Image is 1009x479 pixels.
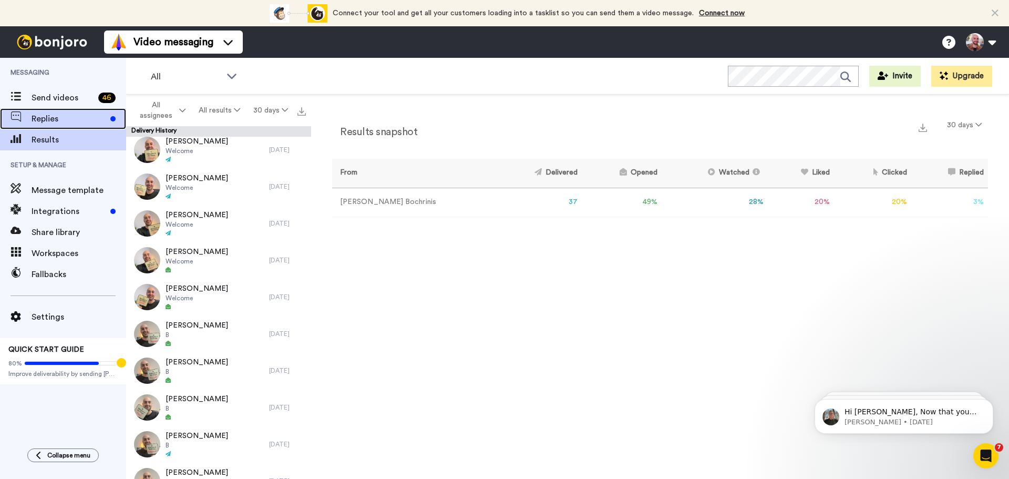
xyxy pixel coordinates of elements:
[699,9,745,17] a: Connect now
[8,346,84,353] span: QUICK START GUIDE
[126,131,311,168] a: [PERSON_NAME]Welcome[DATE]
[126,242,311,279] a: [PERSON_NAME]Welcome[DATE]
[32,205,106,218] span: Integrations
[27,449,99,462] button: Collapse menu
[495,159,582,188] th: Delivered
[110,34,127,50] img: vm-color.svg
[269,219,306,228] div: [DATE]
[126,315,311,352] a: [PERSON_NAME]B[DATE]
[134,210,160,237] img: ae986c69-0a9e-4511-98ad-e9cd63e66122-thumb.jpg
[995,443,1003,452] span: 7
[582,188,662,217] td: 49 %
[269,182,306,191] div: [DATE]
[973,443,998,468] iframe: Intercom live chat
[32,113,106,125] span: Replies
[126,389,311,426] a: [PERSON_NAME]B[DATE]
[134,394,160,421] img: 1cd77c0f-8209-44cf-8491-7ed15569784b-thumb.jpg
[166,257,228,266] span: Welcome
[919,124,927,132] img: export.svg
[166,431,228,441] span: [PERSON_NAME]
[332,188,495,217] td: [PERSON_NAME] Bochrinis
[8,370,118,378] span: Improve deliverability by sending [PERSON_NAME]’s from your own email
[134,137,160,163] img: 9d1d943c-9e19-4601-ac55-6facf4e3aa50-thumb.jpg
[166,220,228,229] span: Welcome
[126,279,311,315] a: [PERSON_NAME]Welcome[DATE]
[332,126,417,138] h2: Results snapshot
[799,377,1009,451] iframe: Intercom notifications message
[134,321,160,347] img: afaf6453-45c9-4832-b7a0-e88cc6cda06d-thumb.jpg
[133,35,213,49] span: Video messaging
[166,294,228,302] span: Welcome
[151,70,221,83] span: All
[117,358,126,368] div: Tooltip anchor
[13,35,91,49] img: bj-logo-header-white.svg
[166,320,228,331] span: [PERSON_NAME]
[134,174,160,200] img: 7c985722-4b43-458c-be2d-b5ad519a6759-thumb.jpg
[269,403,306,412] div: [DATE]
[333,9,694,17] span: Connect your tool and get all your customers loading into a tasklist so you can send them a video...
[166,283,228,294] span: [PERSON_NAME]
[134,431,160,457] img: 28745e00-3de9-4444-8c4b-89703a346930-thumb.jpg
[126,352,311,389] a: [PERSON_NAME]B[DATE]
[166,441,228,450] span: B
[166,147,228,155] span: Welcome
[126,426,311,463] a: [PERSON_NAME]B[DATE]
[8,359,22,368] span: 80%
[166,467,228,478] span: [PERSON_NAME]
[134,358,160,384] img: 9dd3c9a2-098e-4255-8dd3-cd527c02a272-thumb.jpg
[332,159,495,188] th: From
[834,159,911,188] th: Clicked
[32,91,94,104] span: Send videos
[869,66,921,87] button: Invite
[166,136,228,147] span: [PERSON_NAME]
[269,146,306,154] div: [DATE]
[166,331,228,339] span: B
[166,184,228,192] span: Welcome
[582,159,662,188] th: Opened
[269,440,306,449] div: [DATE]
[166,210,228,220] span: [PERSON_NAME]
[768,188,834,217] td: 20 %
[126,205,311,242] a: [PERSON_NAME]Welcome[DATE]
[47,451,90,460] span: Collapse menu
[32,134,126,146] span: Results
[134,284,160,310] img: 394c3a54-1b74-4444-94a3-3910e37f7163-thumb.jpg
[192,101,247,120] button: All results
[662,159,768,188] th: Watched
[135,100,177,121] span: All assignees
[134,247,160,273] img: 30a5f15e-6551-4421-8786-3792e4c1d104-thumb.jpg
[32,184,126,197] span: Message template
[166,247,228,257] span: [PERSON_NAME]
[126,168,311,205] a: [PERSON_NAME]Welcome[DATE]
[834,188,911,217] td: 20 %
[32,268,126,281] span: Fallbacks
[911,159,988,188] th: Replied
[270,4,327,23] div: animation
[941,116,988,135] button: 30 days
[32,311,126,323] span: Settings
[166,357,228,368] span: [PERSON_NAME]
[768,159,834,188] th: Liked
[662,188,768,217] td: 28 %
[269,256,306,264] div: [DATE]
[911,188,988,217] td: 3 %
[269,366,306,375] div: [DATE]
[246,101,294,120] button: 30 days
[166,368,228,376] span: B
[269,293,306,301] div: [DATE]
[128,96,192,125] button: All assignees
[98,93,116,103] div: 46
[126,126,311,137] div: Delivery History
[166,404,228,413] span: B
[495,188,582,217] td: 37
[269,330,306,338] div: [DATE]
[32,226,126,239] span: Share library
[297,107,306,116] img: export.svg
[931,66,992,87] button: Upgrade
[166,394,228,404] span: [PERSON_NAME]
